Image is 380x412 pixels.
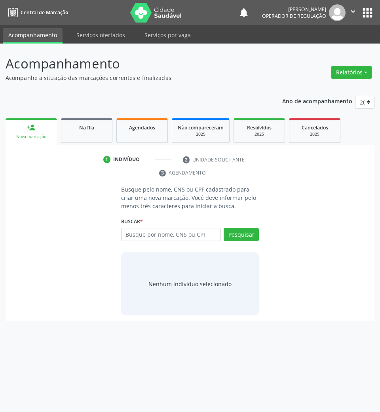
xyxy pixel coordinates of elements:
span: Na fila [79,124,94,131]
div: 1 [103,156,110,163]
span: Não compareceram [178,124,224,131]
div: 2025 [295,131,334,137]
div: Nova marcação [11,134,51,140]
div: Nenhum indivíduo selecionado [148,280,232,288]
span: Central de Marcação [21,9,68,16]
a: Serviços por vaga [139,28,196,42]
a: Serviços ofertados [71,28,131,42]
span: Operador de regulação [262,13,326,19]
div: 2025 [178,131,224,137]
button: apps [361,6,374,20]
div: [PERSON_NAME] [262,6,326,13]
span: Resolvidos [247,124,272,131]
a: Acompanhamento [3,28,63,44]
i:  [349,7,357,16]
p: Acompanhamento [6,54,264,74]
button: notifications [238,7,249,18]
label: Buscar [121,216,143,228]
p: Busque pelo nome, CNS ou CPF cadastrado para criar uma nova marcação. Você deve informar pelo men... [121,185,259,210]
p: Ano de acompanhamento [282,96,352,106]
span: Cancelados [302,124,328,131]
button: Relatórios [331,66,372,79]
input: Busque por nome, CNS ou CPF [121,228,221,241]
div: 2025 [239,131,279,137]
a: Central de Marcação [6,6,68,19]
span: Agendados [129,124,155,131]
div: person_add [27,123,36,132]
p: Acompanhe a situação das marcações correntes e finalizadas [6,74,264,82]
img: img [329,4,346,21]
button:  [346,4,361,21]
div: Indivíduo [113,156,140,163]
button: Pesquisar [224,228,259,241]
